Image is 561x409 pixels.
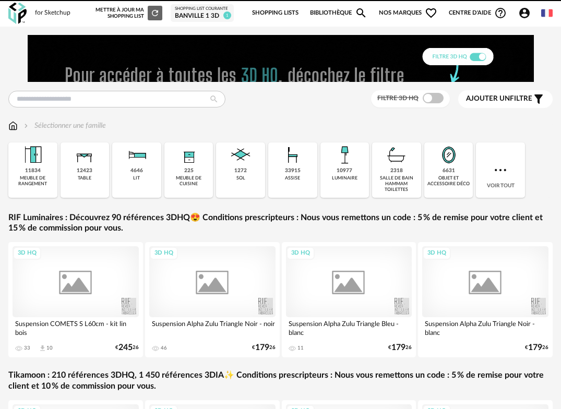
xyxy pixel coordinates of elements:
[115,344,139,351] div: € 26
[25,167,41,174] div: 11834
[252,2,299,24] a: Shopping Lists
[252,344,276,351] div: € 26
[133,175,140,181] div: lit
[236,175,245,181] div: sol
[425,7,437,19] span: Heart Outline icon
[449,7,507,19] span: Centre d'aideHelp Circle Outline icon
[96,6,162,20] div: Mettre à jour ma Shopping List
[118,344,133,351] span: 245
[11,175,54,187] div: meuble de rangement
[532,93,545,105] span: Filter icon
[282,242,416,357] a: 3D HQ Suspension Alpha Zulu Triangle Bleu - blanc 11 €17926
[145,242,280,357] a: 3D HQ Suspension Alpha Zulu Triangle Noir - noir 46 €17926
[175,6,230,11] div: Shopping List courante
[287,247,315,260] div: 3D HQ
[22,121,30,131] img: svg+xml;base64,PHN2ZyB3aWR0aD0iMTYiIGhlaWdodD0iMTYiIHZpZXdCb3g9IjAgMCAxNiAxNiIgZmlsbD0ibm9uZSIgeG...
[150,10,160,16] span: Refresh icon
[184,167,194,174] div: 225
[285,175,300,181] div: assise
[234,167,247,174] div: 1272
[377,95,419,101] span: Filtre 3D HQ
[72,142,97,167] img: Table.png
[176,142,201,167] img: Rangement.png
[427,175,470,187] div: objet et accessoire déco
[28,35,534,82] img: FILTRE%20HQ%20NEW_V1%20(4).gif
[525,344,548,351] div: € 26
[130,167,143,174] div: 4646
[494,7,507,19] span: Help Circle Outline icon
[528,344,542,351] span: 179
[390,167,403,174] div: 2318
[124,142,149,167] img: Literie.png
[8,3,27,24] img: OXP
[35,9,70,17] div: for Sketchup
[466,95,510,102] span: Ajouter un
[391,344,405,351] span: 179
[466,94,532,103] span: filtre
[332,175,357,181] div: luminaire
[150,247,178,260] div: 3D HQ
[13,247,41,260] div: 3D HQ
[388,344,412,351] div: € 26
[22,121,106,131] div: Sélectionner une famille
[168,175,210,187] div: meuble de cuisine
[77,167,92,174] div: 12423
[337,167,352,174] div: 10977
[492,162,509,178] img: more.7b13dc1.svg
[175,12,230,20] div: banville 1 3d
[8,212,553,234] a: RIF Luminaires : Découvrez 90 références 3DHQ😍 Conditions prescripteurs : Nous vous remettons un ...
[418,242,553,357] a: 3D HQ Suspension Alpha Zulu Triangle Noir - blanc €17926
[24,345,30,351] div: 33
[8,121,18,131] img: svg+xml;base64,PHN2ZyB3aWR0aD0iMTYiIGhlaWdodD0iMTciIHZpZXdCb3g9IjAgMCAxNiAxNyIgZmlsbD0ibm9uZSIgeG...
[161,345,167,351] div: 46
[46,345,53,351] div: 10
[458,90,553,108] button: Ajouter unfiltre Filter icon
[285,167,301,174] div: 33915
[223,11,231,19] span: 1
[280,142,305,167] img: Assise.png
[255,344,269,351] span: 179
[20,142,45,167] img: Meuble%20de%20rangement.png
[379,2,437,24] span: Nos marques
[8,370,553,392] a: Tikamoon : 210 références 3DHQ, 1 450 références 3DIA✨ Conditions prescripteurs : Nous vous remet...
[443,167,455,174] div: 6631
[518,7,531,19] span: Account Circle icon
[286,317,412,338] div: Suspension Alpha Zulu Triangle Bleu - blanc
[149,317,276,338] div: Suspension Alpha Zulu Triangle Noir - noir
[375,175,418,193] div: salle de bain hammam toilettes
[8,242,143,357] a: 3D HQ Suspension COMETS S L60cm - kit lin bois 33 Download icon 10 €24526
[13,317,139,338] div: Suspension COMETS S L60cm - kit lin bois
[297,345,304,351] div: 11
[78,175,91,181] div: table
[476,142,525,198] div: Voir tout
[384,142,409,167] img: Salle%20de%20bain.png
[518,7,535,19] span: Account Circle icon
[228,142,253,167] img: Sol.png
[175,6,230,20] a: Shopping List courante banville 1 3d 1
[422,317,548,338] div: Suspension Alpha Zulu Triangle Noir - blanc
[310,2,367,24] a: BibliothèqueMagnify icon
[436,142,461,167] img: Miroir.png
[39,344,46,352] span: Download icon
[332,142,357,167] img: Luminaire.png
[423,247,451,260] div: 3D HQ
[355,7,367,19] span: Magnify icon
[541,7,553,19] img: fr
